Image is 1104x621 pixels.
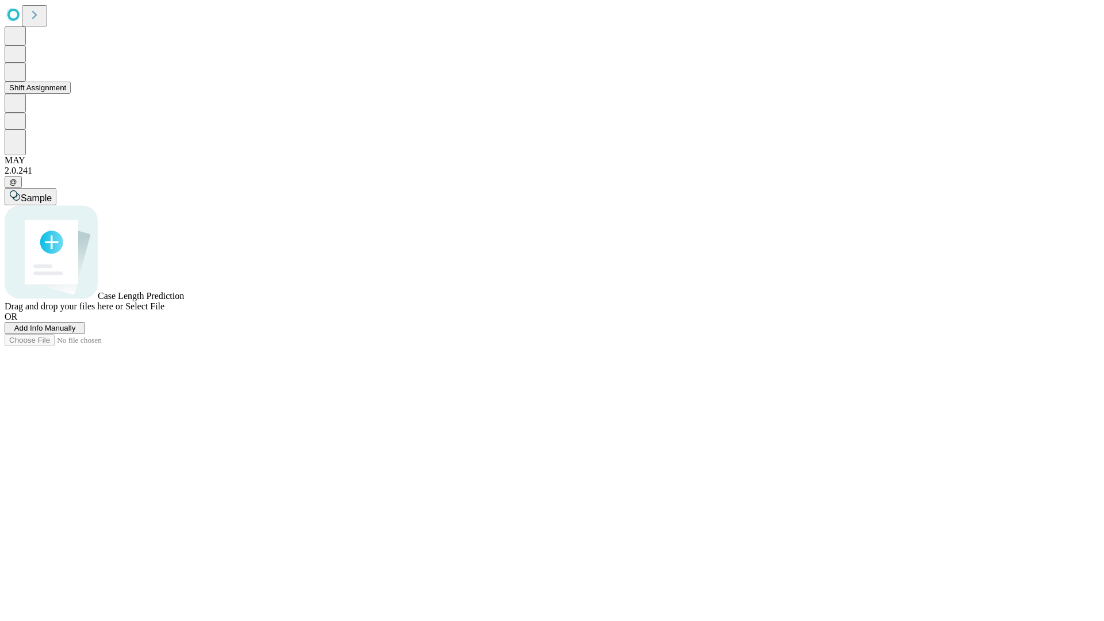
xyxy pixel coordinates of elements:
[5,312,17,321] span: OR
[9,178,17,186] span: @
[5,82,71,94] button: Shift Assignment
[5,322,85,334] button: Add Info Manually
[21,193,52,203] span: Sample
[5,166,1099,176] div: 2.0.241
[5,188,56,205] button: Sample
[5,155,1099,166] div: MAY
[5,176,22,188] button: @
[125,301,164,311] span: Select File
[98,291,184,301] span: Case Length Prediction
[5,301,123,311] span: Drag and drop your files here or
[14,324,76,332] span: Add Info Manually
